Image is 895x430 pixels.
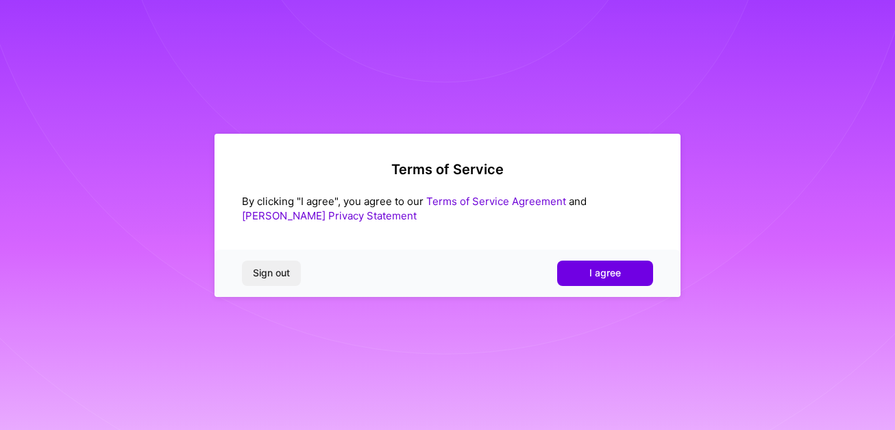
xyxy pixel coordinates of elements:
[242,161,653,178] h2: Terms of Service
[242,194,653,223] div: By clicking "I agree", you agree to our and
[426,195,566,208] a: Terms of Service Agreement
[557,261,653,285] button: I agree
[253,266,290,280] span: Sign out
[589,266,621,280] span: I agree
[242,261,301,285] button: Sign out
[242,209,417,222] a: [PERSON_NAME] Privacy Statement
